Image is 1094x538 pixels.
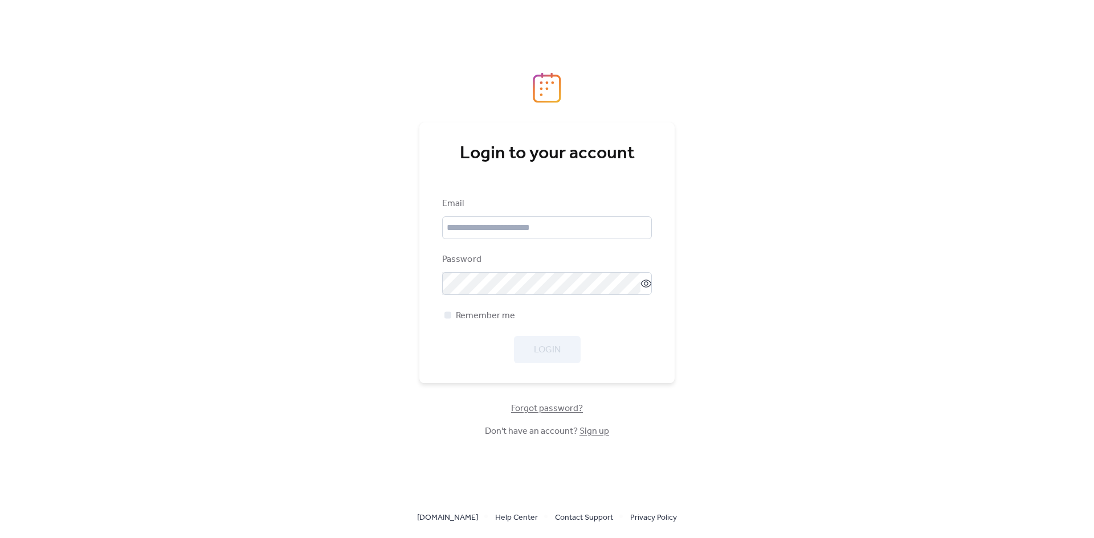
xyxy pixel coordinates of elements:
div: Login to your account [442,142,652,165]
a: [DOMAIN_NAME] [417,510,478,524]
a: Privacy Policy [630,510,677,524]
div: Email [442,197,650,211]
span: Contact Support [555,511,613,525]
a: Sign up [579,422,609,440]
a: Help Center [495,510,538,524]
span: Remember me [456,309,515,323]
img: logo [533,72,561,103]
span: Privacy Policy [630,511,677,525]
span: Forgot password? [511,402,583,416]
a: Forgot password? [511,405,583,412]
a: Contact Support [555,510,613,524]
span: Don't have an account? [485,425,609,438]
div: Password [442,253,650,266]
span: [DOMAIN_NAME] [417,511,478,525]
span: Help Center [495,511,538,525]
